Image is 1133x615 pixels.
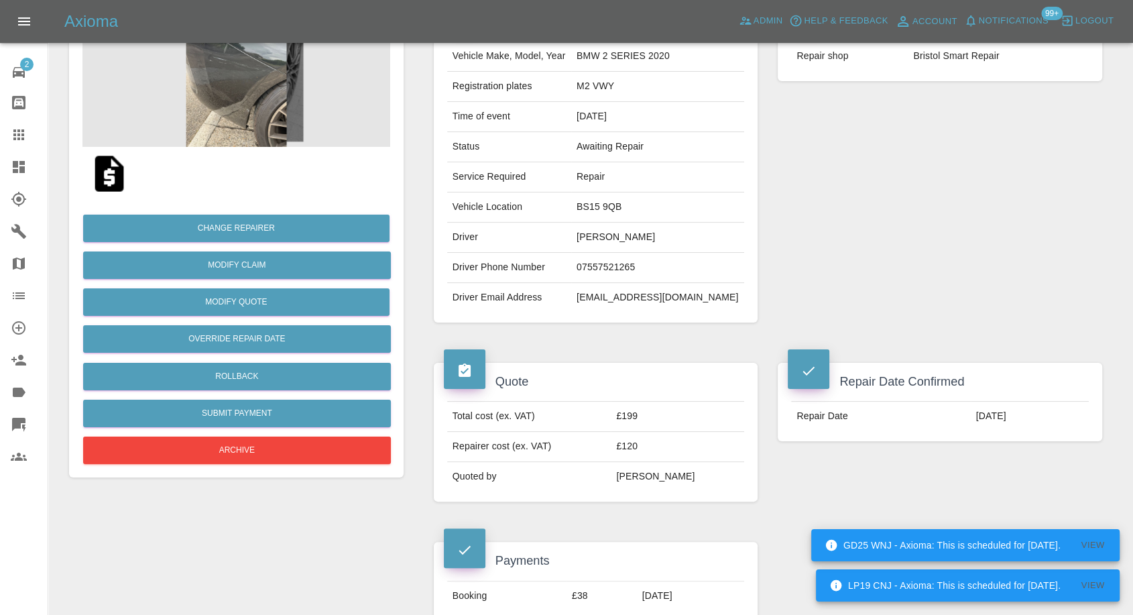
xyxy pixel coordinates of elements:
td: [EMAIL_ADDRESS][DOMAIN_NAME] [571,283,744,313]
button: View [1071,535,1114,556]
span: Logout [1075,13,1114,29]
td: Repairer cost (ex. VAT) [447,432,611,462]
a: Modify Claim [83,251,391,279]
h4: Quote [444,373,748,391]
td: Booking [447,581,566,610]
button: Rollback [83,363,391,390]
td: [PERSON_NAME] [611,462,744,492]
button: Archive [83,437,391,464]
td: Vehicle Location [447,192,571,223]
a: Account [892,11,961,32]
td: £120 [611,432,744,462]
div: LP19 CNJ - Axioma: This is scheduled for [DATE]. [829,573,1061,598]
td: Total cost (ex. VAT) [447,402,611,432]
button: Logout [1057,11,1117,32]
span: Help & Feedback [804,13,888,29]
td: Quoted by [447,462,611,492]
div: GD25 WNJ - Axioma: This is scheduled for [DATE]. [825,533,1061,557]
button: Override Repair Date [83,325,391,353]
h4: Repair Date Confirmed [788,373,1092,391]
td: Driver Email Address [447,283,571,313]
td: M2 VWY [571,72,744,102]
td: Awaiting Repair [571,132,744,162]
img: be8cbfd0-d8f7-4942-a091-fa5e67916e23 [82,13,390,147]
td: Repair Date [791,402,970,431]
span: Admin [754,13,783,29]
td: 07557521265 [571,253,744,283]
td: Repair [571,162,744,192]
td: Registration plates [447,72,571,102]
a: Admin [735,11,786,32]
h5: Axioma [64,11,118,32]
span: Account [912,14,957,30]
td: Service Required [447,162,571,192]
td: Bristol Smart Repair [908,42,1089,71]
button: View [1071,575,1114,596]
button: Modify Quote [83,288,390,316]
td: Driver [447,223,571,253]
span: 99+ [1041,7,1063,20]
button: Open drawer [8,5,40,38]
td: BMW 2 SERIES 2020 [571,42,744,72]
td: [DATE] [971,402,1089,431]
td: Time of event [447,102,571,132]
td: BS15 9QB [571,192,744,223]
span: Notifications [979,13,1049,29]
span: 2 [20,58,34,71]
img: qt_1RpoiZA4aDea5wMjp7iDIAsG [88,152,131,195]
td: Vehicle Make, Model, Year [447,42,571,72]
button: Notifications [961,11,1052,32]
button: Submit Payment [83,400,391,427]
td: £38 [566,581,637,610]
td: Driver Phone Number [447,253,571,283]
td: [PERSON_NAME] [571,223,744,253]
td: [DATE] [637,581,745,610]
td: Status [447,132,571,162]
td: [DATE] [571,102,744,132]
button: Help & Feedback [786,11,891,32]
td: Repair shop [791,42,908,71]
td: £199 [611,402,744,432]
button: Change Repairer [83,215,390,242]
h4: Payments [444,552,748,570]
